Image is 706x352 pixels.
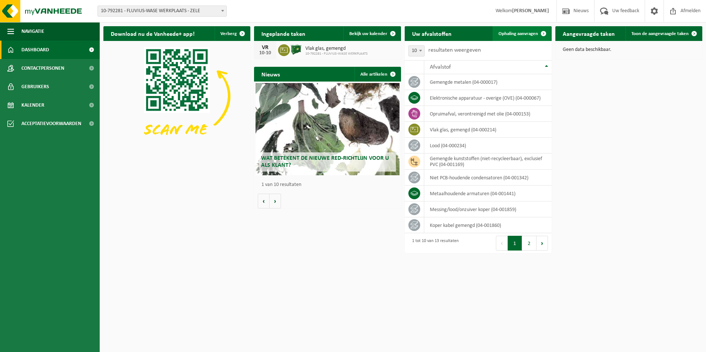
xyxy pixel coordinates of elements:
[21,22,44,41] span: Navigatie
[290,43,302,56] img: CR-BO-1C-1900-MET-01
[258,45,273,51] div: VR
[522,236,537,251] button: 2
[21,77,49,96] span: Gebruikers
[261,155,389,168] span: Wat betekent de nieuwe RED-richtlijn voor u als klant?
[508,236,522,251] button: 1
[496,236,508,251] button: Previous
[512,8,549,14] strong: [PERSON_NAME]
[354,67,400,82] a: Alle artikelen
[493,26,551,41] a: Ophaling aanvragen
[424,153,552,170] td: gemengde kunststoffen (niet-recycleerbaar), exclusief PVC (04-001169)
[408,235,459,251] div: 1 tot 10 van 13 resultaten
[254,67,287,81] h2: Nieuws
[254,26,313,41] h2: Ingeplande taken
[537,236,548,251] button: Next
[261,182,397,187] p: 1 van 10 resultaten
[21,114,81,133] span: Acceptatievoorwaarden
[424,217,552,233] td: koper kabel gemengd (04-001860)
[103,41,250,151] img: Download de VHEPlus App
[305,52,368,56] span: 10-792281 - FLUVIUS-WASE WERKPLAATS
[428,47,481,53] label: resultaten weergeven
[424,90,552,106] td: elektronische apparatuur - overige (OVE) (04-000067)
[555,26,622,41] h2: Aangevraagde taken
[424,138,552,153] td: lood (04-000234)
[258,194,270,208] button: Vorige
[103,26,202,41] h2: Download nu de Vanheede+ app!
[258,51,273,56] div: 10-10
[430,64,451,70] span: Afvalstof
[21,59,64,77] span: Contactpersonen
[270,194,281,208] button: Volgende
[405,26,459,41] h2: Uw afvalstoffen
[408,45,425,56] span: 10
[349,31,387,36] span: Bekijk uw kalender
[424,201,552,217] td: messing/lood/onzuiver koper (04-001859)
[256,83,400,175] a: Wat betekent de nieuwe RED-richtlijn voor u als klant?
[424,122,552,138] td: vlak glas, gemengd (04-000214)
[305,46,368,52] span: Vlak glas, gemengd
[498,31,538,36] span: Ophaling aanvragen
[563,47,695,52] p: Geen data beschikbaar.
[97,6,227,17] span: 10-792281 - FLUVIUS-WASE WERKPLAATS - ZELE
[409,46,424,56] span: 10
[626,26,702,41] a: Toon de aangevraagde taken
[215,26,250,41] button: Verberg
[424,106,552,122] td: opruimafval, verontreinigd met olie (04-000153)
[220,31,237,36] span: Verberg
[343,26,400,41] a: Bekijk uw kalender
[21,41,49,59] span: Dashboard
[631,31,689,36] span: Toon de aangevraagde taken
[424,74,552,90] td: gemengde metalen (04-000017)
[424,186,552,201] td: metaalhoudende armaturen (04-001441)
[21,96,44,114] span: Kalender
[424,170,552,186] td: niet PCB-houdende condensatoren (04-001342)
[98,6,226,16] span: 10-792281 - FLUVIUS-WASE WERKPLAATS - ZELE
